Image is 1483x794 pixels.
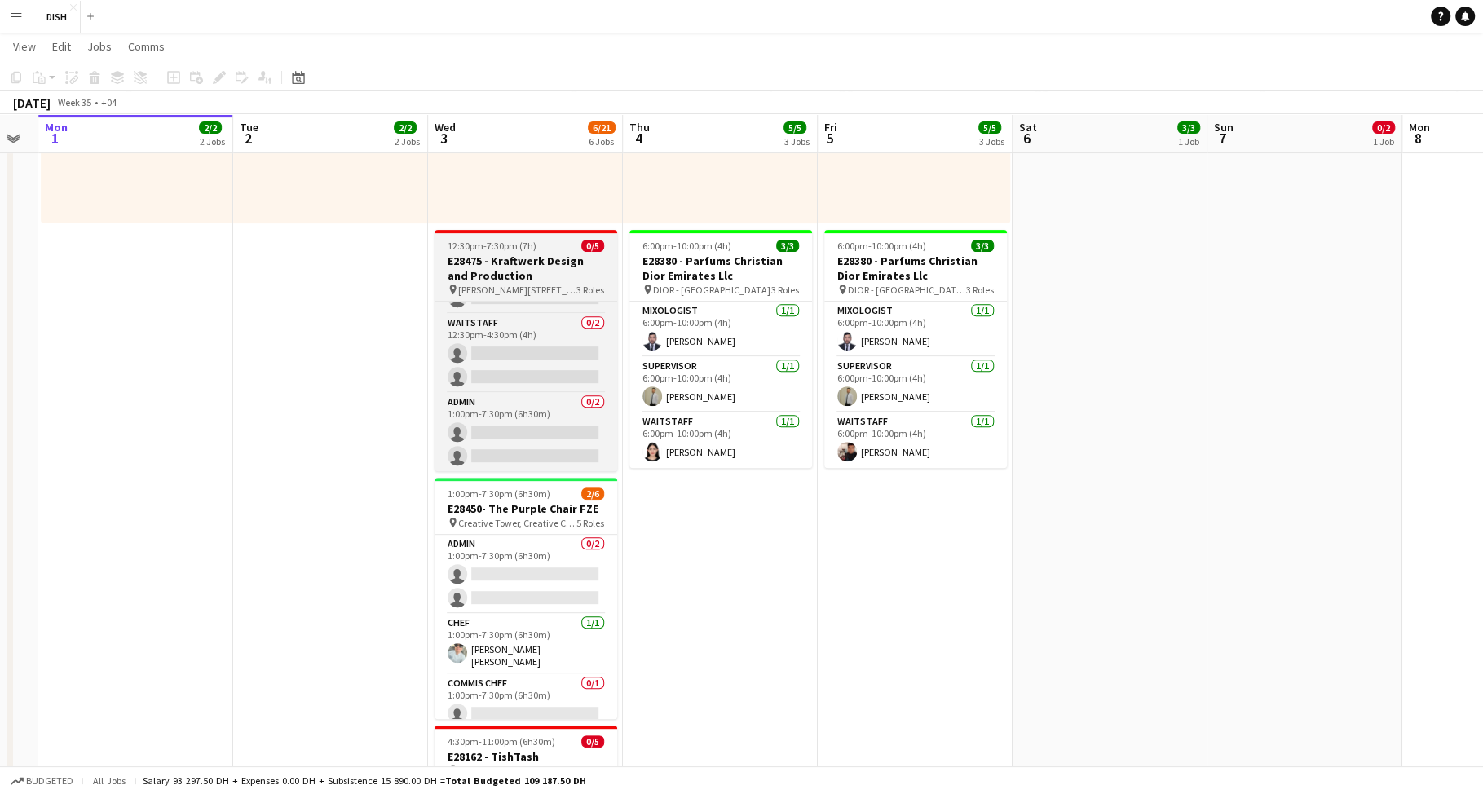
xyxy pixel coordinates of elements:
[435,314,617,393] app-card-role: Waitstaff0/212:30pm-4:30pm (4h)
[1373,135,1394,148] div: 1 Job
[42,129,68,148] span: 1
[448,240,536,252] span: 12:30pm-7:30pm (7h)
[576,284,604,296] span: 3 Roles
[448,735,555,748] span: 4:30pm-11:00pm (6h30m)
[435,749,617,764] h3: E28162 - TishTash
[784,135,810,148] div: 3 Jobs
[1017,129,1037,148] span: 6
[237,129,258,148] span: 2
[824,302,1007,357] app-card-role: Mixologist1/16:00pm-10:00pm (4h)[PERSON_NAME]
[458,284,576,296] span: [PERSON_NAME][STREET_ADDRESS]
[1212,129,1234,148] span: 7
[1409,120,1430,135] span: Mon
[26,775,73,787] span: Budgeted
[45,120,68,135] span: Mon
[1406,129,1430,148] span: 8
[1214,120,1234,135] span: Sun
[848,284,966,296] span: DIOR - [GEOGRAPHIC_DATA], [GEOGRAPHIC_DATA]
[629,412,812,468] app-card-role: Waitstaff1/16:00pm-10:00pm (4h)[PERSON_NAME]
[13,39,36,54] span: View
[629,230,812,468] app-job-card: 6:00pm-10:00pm (4h)3/3E28380 - Parfums Christian Dior Emirates Llc DIOR - [GEOGRAPHIC_DATA]3 Role...
[629,302,812,357] app-card-role: Mixologist1/16:00pm-10:00pm (4h)[PERSON_NAME]
[458,517,576,529] span: Creative Tower, Creative City Fujairah Media Free Z one Fujairah [GEOGRAPHIC_DATA]
[824,412,1007,468] app-card-role: Waitstaff1/16:00pm-10:00pm (4h)[PERSON_NAME]
[33,1,81,33] button: DISH
[642,240,731,252] span: 6:00pm-10:00pm (4h)
[627,129,650,148] span: 4
[966,284,994,296] span: 3 Roles
[435,478,617,719] app-job-card: 1:00pm-7:30pm (6h30m)2/6E28450- The Purple Chair FZE Creative Tower, Creative City Fujairah Media...
[435,501,617,516] h3: E28450- The Purple Chair FZE
[1178,135,1199,148] div: 1 Job
[824,254,1007,283] h3: E28380 - Parfums Christian Dior Emirates Llc
[395,135,420,148] div: 2 Jobs
[822,129,837,148] span: 5
[581,487,604,500] span: 2/6
[629,120,650,135] span: Thu
[824,230,1007,468] app-job-card: 6:00pm-10:00pm (4h)3/3E28380 - Parfums Christian Dior Emirates Llc DIOR - [GEOGRAPHIC_DATA], [GEO...
[435,120,456,135] span: Wed
[576,517,604,529] span: 5 Roles
[576,765,604,777] span: 4 Roles
[1177,121,1200,134] span: 3/3
[581,735,604,748] span: 0/5
[81,36,118,57] a: Jobs
[90,774,129,787] span: All jobs
[7,36,42,57] a: View
[87,39,112,54] span: Jobs
[435,254,617,283] h3: E28475 - Kraftwerk Design and Production
[435,393,617,472] app-card-role: Admin0/21:00pm-7:30pm (6h30m)
[54,96,95,108] span: Week 35
[1019,120,1037,135] span: Sat
[435,674,617,730] app-card-role: Commis Chef0/11:00pm-7:30pm (6h30m)
[1372,121,1395,134] span: 0/2
[971,240,994,252] span: 3/3
[432,129,456,148] span: 3
[824,357,1007,412] app-card-role: Supervisor1/16:00pm-10:00pm (4h)[PERSON_NAME]
[771,284,799,296] span: 3 Roles
[199,121,222,134] span: 2/2
[46,36,77,57] a: Edit
[13,95,51,111] div: [DATE]
[435,230,617,471] app-job-card: 12:30pm-7:30pm (7h)0/5E28475 - Kraftwerk Design and Production [PERSON_NAME][STREET_ADDRESS]3 Rol...
[394,121,417,134] span: 2/2
[52,39,71,54] span: Edit
[121,36,171,57] a: Comms
[445,774,586,787] span: Total Budgeted 109 187.50 DH
[8,772,76,790] button: Budgeted
[837,240,926,252] span: 6:00pm-10:00pm (4h)
[978,121,1001,134] span: 5/5
[588,121,616,134] span: 6/21
[128,39,165,54] span: Comms
[101,96,117,108] div: +04
[979,135,1004,148] div: 3 Jobs
[581,240,604,252] span: 0/5
[589,135,615,148] div: 6 Jobs
[458,765,576,777] span: Warehouse 6, Al qouz 3 [GEOGRAPHIC_DATA]
[776,240,799,252] span: 3/3
[629,357,812,412] app-card-role: Supervisor1/16:00pm-10:00pm (4h)[PERSON_NAME]
[653,284,770,296] span: DIOR - [GEOGRAPHIC_DATA]
[783,121,806,134] span: 5/5
[143,774,586,787] div: Salary 93 297.50 DH + Expenses 0.00 DH + Subsistence 15 890.00 DH =
[240,120,258,135] span: Tue
[435,614,617,674] app-card-role: Chef1/11:00pm-7:30pm (6h30m)[PERSON_NAME] [PERSON_NAME]
[629,254,812,283] h3: E28380 - Parfums Christian Dior Emirates Llc
[435,535,617,614] app-card-role: Admin0/21:00pm-7:30pm (6h30m)
[200,135,225,148] div: 2 Jobs
[448,487,550,500] span: 1:00pm-7:30pm (6h30m)
[824,120,837,135] span: Fri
